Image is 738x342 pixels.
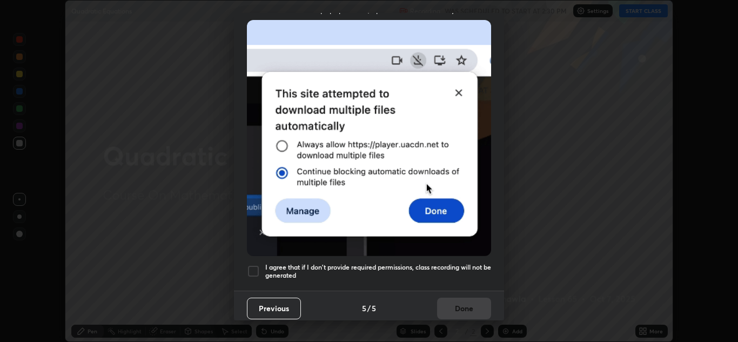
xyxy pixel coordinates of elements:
[362,303,366,314] h4: 5
[372,303,376,314] h4: 5
[367,303,371,314] h4: /
[265,263,491,280] h5: I agree that if I don't provide required permissions, class recording will not be generated
[247,298,301,319] button: Previous
[437,298,491,319] button: Done
[247,20,491,256] img: downloads-permission-blocked.gif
